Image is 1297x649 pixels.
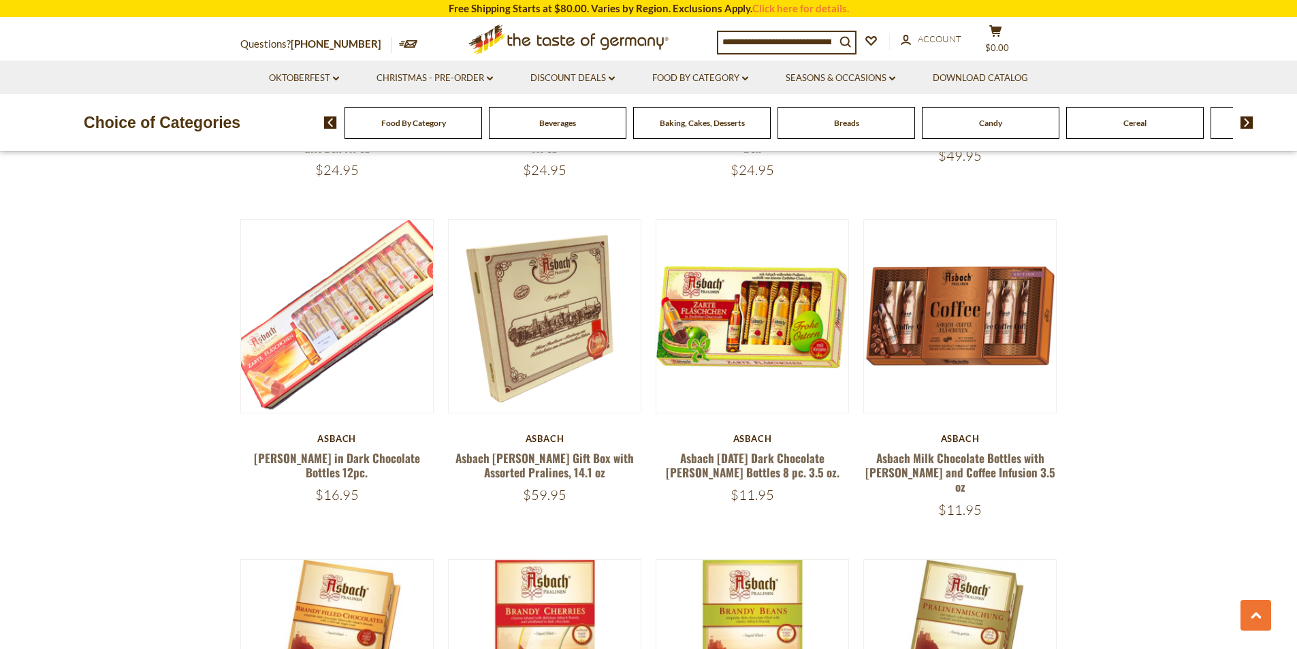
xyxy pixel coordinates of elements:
[918,33,961,44] span: Account
[752,2,849,14] a: Click here for details.
[656,433,850,444] div: Asbach
[523,161,566,178] span: $24.95
[315,161,359,178] span: $24.95
[666,449,839,481] a: Asbach [DATE] Dark Chocolate [PERSON_NAME] Bottles 8 pc. 3.5 oz.
[660,118,745,128] a: Baking, Cakes, Desserts
[254,449,420,481] a: [PERSON_NAME] in Dark Chocolate Bottles 12pc.
[933,71,1028,86] a: Download Catalog
[448,433,642,444] div: Asbach
[539,118,576,128] a: Beverages
[901,32,961,47] a: Account
[985,42,1009,53] span: $0.00
[834,118,859,128] a: Breads
[240,35,391,53] p: Questions?
[269,71,339,86] a: Oktoberfest
[291,37,381,50] a: [PHONE_NUMBER]
[731,161,774,178] span: $24.95
[455,449,634,481] a: Asbach [PERSON_NAME] Gift Box with Assorted Pralines, 14.1 oz
[731,486,774,503] span: $11.95
[240,433,434,444] div: Asbach
[1240,116,1253,129] img: next arrow
[315,486,359,503] span: $16.95
[938,501,982,518] span: $11.95
[241,220,434,413] img: Asbach
[656,220,849,413] img: Asbach
[1123,118,1147,128] a: Cereal
[377,71,493,86] a: Christmas - PRE-ORDER
[449,220,641,413] img: Asbach
[324,116,337,129] img: previous arrow
[523,486,566,503] span: $59.95
[976,25,1016,59] button: $0.00
[530,71,615,86] a: Discount Deals
[979,118,1002,128] a: Candy
[864,220,1057,413] img: Asbach
[786,71,895,86] a: Seasons & Occasions
[381,118,446,128] a: Food By Category
[865,449,1055,496] a: Asbach Milk Chocolate Bottles with [PERSON_NAME] and Coffee Infusion 3.5 oz
[938,147,982,164] span: $49.95
[863,433,1057,444] div: Asbach
[652,71,748,86] a: Food By Category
